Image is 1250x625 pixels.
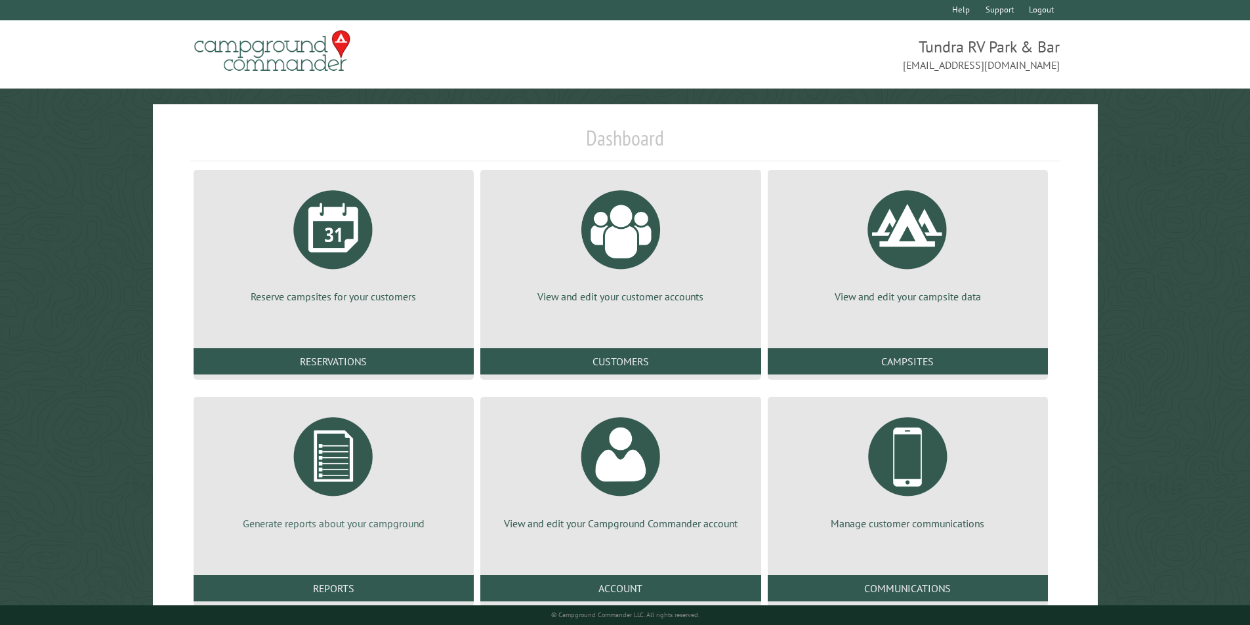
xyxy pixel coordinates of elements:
a: Reservations [194,348,474,374]
p: Generate reports about your campground [209,516,458,531]
a: View and edit your Campground Commander account [496,407,745,531]
a: Manage customer communications [783,407,1032,531]
p: View and edit your customer accounts [496,289,745,304]
p: View and edit your Campground Commander account [496,516,745,531]
a: Generate reports about your campground [209,407,458,531]
a: Campsites [768,348,1048,374]
a: Reserve campsites for your customers [209,180,458,304]
p: View and edit your campsite data [783,289,1032,304]
a: Communications [768,575,1048,601]
a: Customers [480,348,760,374]
img: Campground Commander [190,26,354,77]
a: View and edit your campsite data [783,180,1032,304]
h1: Dashboard [190,125,1060,161]
p: Manage customer communications [783,516,1032,531]
small: © Campground Commander LLC. All rights reserved. [551,611,699,619]
a: Account [480,575,760,601]
span: Tundra RV Park & Bar [EMAIL_ADDRESS][DOMAIN_NAME] [625,36,1060,73]
a: View and edit your customer accounts [496,180,745,304]
a: Reports [194,575,474,601]
p: Reserve campsites for your customers [209,289,458,304]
